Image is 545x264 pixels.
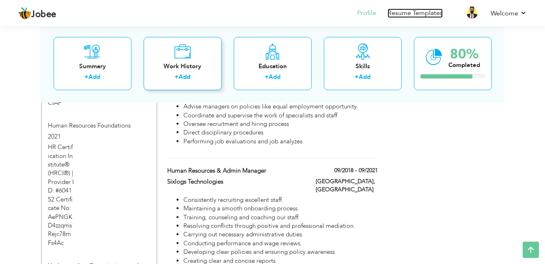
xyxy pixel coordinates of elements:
[240,62,305,70] div: Education
[167,167,304,175] label: Human Resources & Admin Manager
[183,137,377,146] li: Performing job evaluations and job analyzes
[316,177,378,194] label: [GEOGRAPHIC_DATA], [GEOGRAPHIC_DATA]
[183,239,377,248] li: Conducting performance and wage reviews.
[48,132,61,141] span: 2021
[269,73,280,81] a: Add
[388,9,443,18] a: Resume Templates
[31,10,56,19] span: Jobee
[183,196,377,204] li: Consistently recruiting excellent staff.
[183,120,377,128] li: Oversee recruitment and hiring process
[334,167,378,175] label: 09/2018 - 09/2021
[448,47,480,61] div: 80%
[150,62,215,70] div: Work History
[179,73,190,81] a: Add
[265,73,269,81] label: +
[355,73,359,81] label: +
[183,204,377,213] li: Maintaining a smooth onboarding process.
[60,62,125,70] div: Summary
[18,7,31,20] img: jobee.io
[183,213,377,222] li: Training, counseling and coaching our staff.
[359,73,371,81] a: Add
[465,6,478,19] img: Profile Img
[183,230,377,239] li: Carrying out necessary administrative duties.
[174,73,179,81] label: +
[48,143,74,247] label: HR Certification Institute® (HRCI®) | Provider ID: #604152 Certificate No: AePNGKD4zzqmsRejc78mFs4Ac
[84,73,88,81] label: +
[18,7,56,20] a: Jobee
[491,9,527,18] a: Welcome
[48,121,151,130] label: Human Resources Foundations
[357,9,376,18] a: Profile
[88,73,100,81] a: Add
[167,177,304,186] label: Sixlogs Technologies
[183,102,377,111] li: Advise managers on policies like equal employment opportunity.
[448,61,480,69] div: Completed
[183,128,377,137] li: Direct disciplinary procedures
[183,222,377,230] li: Resolving conflicts through positive and professional mediation.
[183,248,377,256] li: Developing clear policies and ensuring policy awareness.
[330,62,395,70] div: Skills
[183,111,377,120] li: Coordinate and supervise the work of specialists and staff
